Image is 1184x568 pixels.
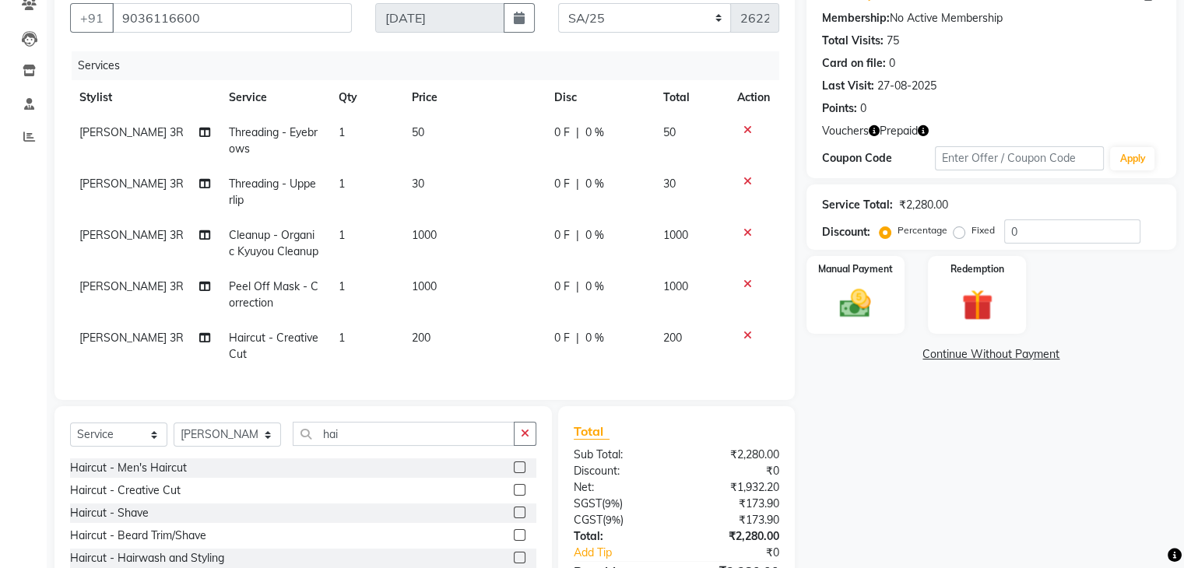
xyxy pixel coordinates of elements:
[585,227,604,244] span: 0 %
[728,80,779,115] th: Action
[971,223,995,237] label: Fixed
[70,505,149,521] div: Haircut - Shave
[70,3,114,33] button: +91
[339,228,345,242] span: 1
[79,331,184,345] span: [PERSON_NAME] 3R
[818,262,893,276] label: Manual Payment
[935,146,1105,170] input: Enter Offer / Coupon Code
[822,33,884,49] div: Total Visits:
[574,423,610,440] span: Total
[663,279,688,293] span: 1000
[339,125,345,139] span: 1
[663,125,676,139] span: 50
[676,528,791,545] div: ₹2,280.00
[822,55,886,72] div: Card on file:
[70,80,220,115] th: Stylist
[70,460,187,476] div: Haircut - Men's Haircut
[663,228,688,242] span: 1000
[562,496,676,512] div: ( )
[822,10,1161,26] div: No Active Membership
[663,177,676,191] span: 30
[574,496,602,510] span: SGST
[229,177,316,207] span: Threading - Upperlip
[79,177,184,191] span: [PERSON_NAME] 3R
[574,513,603,527] span: CGST
[676,479,791,496] div: ₹1,932.20
[79,228,184,242] span: [PERSON_NAME] 3R
[412,279,437,293] span: 1000
[562,479,676,496] div: Net:
[79,125,184,139] span: [PERSON_NAME] 3R
[676,496,791,512] div: ₹173.90
[72,51,791,80] div: Services
[554,330,570,346] span: 0 F
[576,330,579,346] span: |
[70,550,224,566] div: Haircut - Hairwash and Styling
[663,331,682,345] span: 200
[412,331,430,345] span: 200
[70,482,181,499] div: Haircut - Creative Cut
[554,124,570,141] span: 0 F
[576,227,579,244] span: |
[229,279,318,310] span: Peel Off Mask - Correction
[676,512,791,528] div: ₹173.90
[950,262,1004,276] label: Redemption
[654,80,728,115] th: Total
[889,55,895,72] div: 0
[887,33,899,49] div: 75
[220,80,329,115] th: Service
[822,78,874,94] div: Last Visit:
[877,78,936,94] div: 27-08-2025
[585,330,604,346] span: 0 %
[695,545,790,561] div: ₹0
[412,125,424,139] span: 50
[822,150,935,167] div: Coupon Code
[339,331,345,345] span: 1
[576,176,579,192] span: |
[562,463,676,479] div: Discount:
[412,177,424,191] span: 30
[339,279,345,293] span: 1
[822,100,857,117] div: Points:
[830,286,880,321] img: _cash.svg
[605,497,620,510] span: 9%
[576,279,579,295] span: |
[402,80,545,115] th: Price
[880,123,918,139] span: Prepaid
[860,100,866,117] div: 0
[229,228,318,258] span: Cleanup - Organic Kyuyou Cleanup
[576,124,579,141] span: |
[545,80,654,115] th: Disc
[554,227,570,244] span: 0 F
[952,286,1003,324] img: _gift.svg
[70,528,206,544] div: Haircut - Beard Trim/Shave
[554,279,570,295] span: 0 F
[554,176,570,192] span: 0 F
[562,512,676,528] div: ( )
[822,123,869,139] span: Vouchers
[585,279,604,295] span: 0 %
[822,10,890,26] div: Membership:
[339,177,345,191] span: 1
[585,124,604,141] span: 0 %
[810,346,1173,363] a: Continue Without Payment
[1110,147,1154,170] button: Apply
[412,228,437,242] span: 1000
[822,224,870,240] div: Discount:
[898,223,947,237] label: Percentage
[112,3,352,33] input: Search by Name/Mobile/Email/Code
[676,463,791,479] div: ₹0
[585,176,604,192] span: 0 %
[822,197,893,213] div: Service Total:
[899,197,948,213] div: ₹2,280.00
[229,331,318,361] span: Haircut - Creative Cut
[329,80,402,115] th: Qty
[606,514,620,526] span: 9%
[676,447,791,463] div: ₹2,280.00
[562,545,695,561] a: Add Tip
[229,125,318,156] span: Threading - Eyebrows
[562,528,676,545] div: Total:
[293,422,514,446] input: Search or Scan
[562,447,676,463] div: Sub Total:
[79,279,184,293] span: [PERSON_NAME] 3R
